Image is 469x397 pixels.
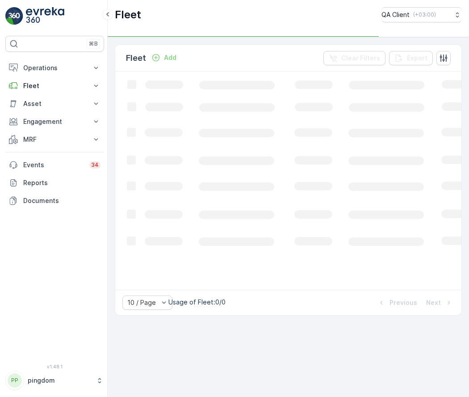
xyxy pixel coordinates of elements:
[168,298,226,307] p: Usage of Fleet : 0/0
[5,156,104,174] a: Events34
[23,135,86,144] p: MRF
[91,161,99,169] p: 34
[23,196,100,205] p: Documents
[5,77,104,95] button: Fleet
[23,81,86,90] p: Fleet
[23,63,86,72] p: Operations
[323,51,385,65] button: Clear Filters
[5,174,104,192] a: Reports
[425,297,454,308] button: Next
[23,160,84,169] p: Events
[126,52,146,64] p: Fleet
[5,364,104,369] span: v 1.48.1
[5,371,104,390] button: PPpingdom
[5,59,104,77] button: Operations
[389,51,433,65] button: Export
[115,8,141,22] p: Fleet
[5,192,104,210] a: Documents
[5,7,23,25] img: logo
[26,7,64,25] img: logo_light-DOdMpM7g.png
[5,131,104,148] button: MRF
[389,298,417,307] p: Previous
[28,376,92,385] p: pingdom
[23,99,86,108] p: Asset
[341,54,380,63] p: Clear Filters
[376,297,418,308] button: Previous
[381,10,410,19] p: QA Client
[23,117,86,126] p: Engagement
[148,52,180,63] button: Add
[89,40,98,47] p: ⌘B
[8,373,22,388] div: PP
[164,53,176,62] p: Add
[381,7,462,22] button: QA Client(+03:00)
[426,298,441,307] p: Next
[407,54,427,63] p: Export
[5,113,104,131] button: Engagement
[5,95,104,113] button: Asset
[23,178,100,187] p: Reports
[413,11,436,18] p: ( +03:00 )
